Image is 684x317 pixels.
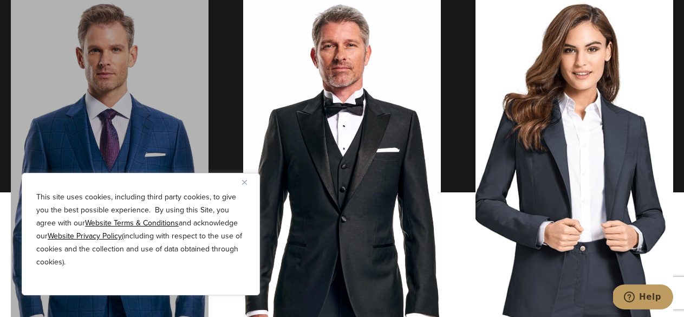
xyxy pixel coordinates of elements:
iframe: Opens a widget where you can chat to one of our agents [613,284,673,312]
p: This site uses cookies, including third party cookies, to give you the best possible experience. ... [36,191,245,269]
button: Close [242,176,255,189]
a: Website Privacy Policy [48,230,122,242]
a: Website Terms & Conditions [85,217,179,229]
img: Close [242,180,247,185]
